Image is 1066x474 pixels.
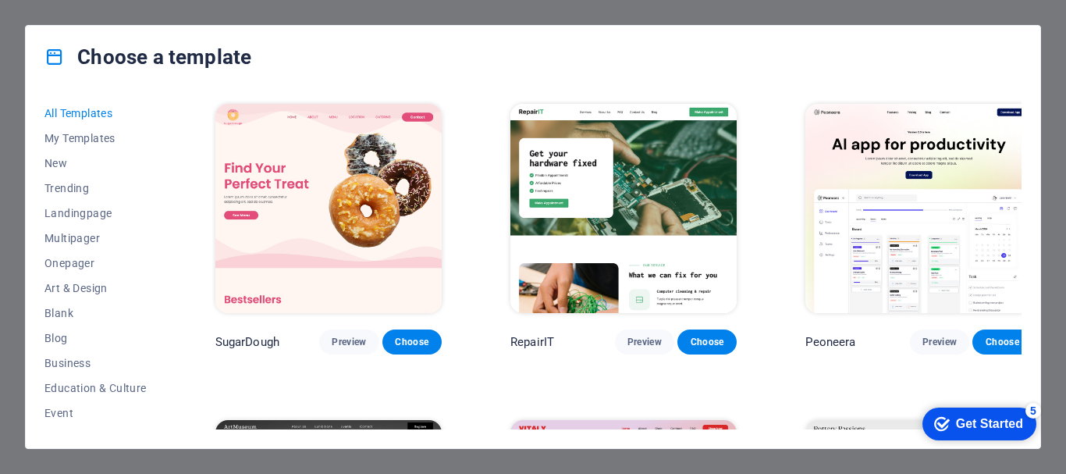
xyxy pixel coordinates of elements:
[44,151,147,176] button: New
[44,251,147,276] button: Onepager
[44,357,147,369] span: Business
[44,182,147,194] span: Trending
[44,426,147,451] button: Gastronomy
[44,201,147,226] button: Landingpage
[319,330,378,355] button: Preview
[44,176,147,201] button: Trending
[44,207,147,219] span: Landingpage
[44,276,147,301] button: Art & Design
[44,101,147,126] button: All Templates
[44,326,147,351] button: Blog
[44,45,251,69] h4: Choose a template
[44,226,147,251] button: Multipager
[44,157,147,169] span: New
[215,104,442,313] img: SugarDough
[44,232,147,244] span: Multipager
[44,282,147,294] span: Art & Design
[690,336,724,348] span: Choose
[510,104,737,313] img: RepairIT
[44,301,147,326] button: Blank
[44,407,147,419] span: Event
[985,336,1019,348] span: Choose
[44,351,147,376] button: Business
[44,307,147,319] span: Blank
[382,330,442,355] button: Choose
[44,126,147,151] button: My Templates
[115,3,131,19] div: 5
[922,336,957,348] span: Preview
[44,376,147,401] button: Education & Culture
[677,330,737,355] button: Choose
[12,8,126,41] div: Get Started 5 items remaining, 0% complete
[910,330,969,355] button: Preview
[44,332,147,344] span: Blog
[44,382,147,394] span: Education & Culture
[972,330,1032,355] button: Choose
[805,104,1032,313] img: Peoneera
[44,107,147,119] span: All Templates
[44,401,147,426] button: Event
[805,334,855,350] p: Peoneera
[44,257,147,269] span: Onepager
[627,336,662,348] span: Preview
[395,336,429,348] span: Choose
[44,132,147,144] span: My Templates
[46,17,113,31] div: Get Started
[510,334,554,350] p: RepairIT
[332,336,366,348] span: Preview
[215,334,279,350] p: SugarDough
[615,330,674,355] button: Preview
